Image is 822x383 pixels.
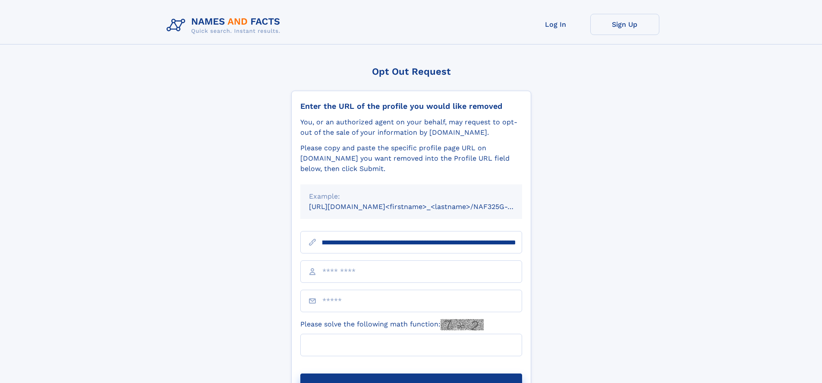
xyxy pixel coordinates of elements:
[300,143,522,174] div: Please copy and paste the specific profile page URL on [DOMAIN_NAME] you want removed into the Pr...
[300,319,484,330] label: Please solve the following math function:
[309,203,539,211] small: [URL][DOMAIN_NAME]<firstname>_<lastname>/NAF325G-xxxxxxxx
[291,66,531,77] div: Opt Out Request
[300,117,522,138] div: You, or an authorized agent on your behalf, may request to opt-out of the sale of your informatio...
[300,101,522,111] div: Enter the URL of the profile you would like removed
[309,191,513,202] div: Example:
[521,14,590,35] a: Log In
[163,14,287,37] img: Logo Names and Facts
[590,14,659,35] a: Sign Up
